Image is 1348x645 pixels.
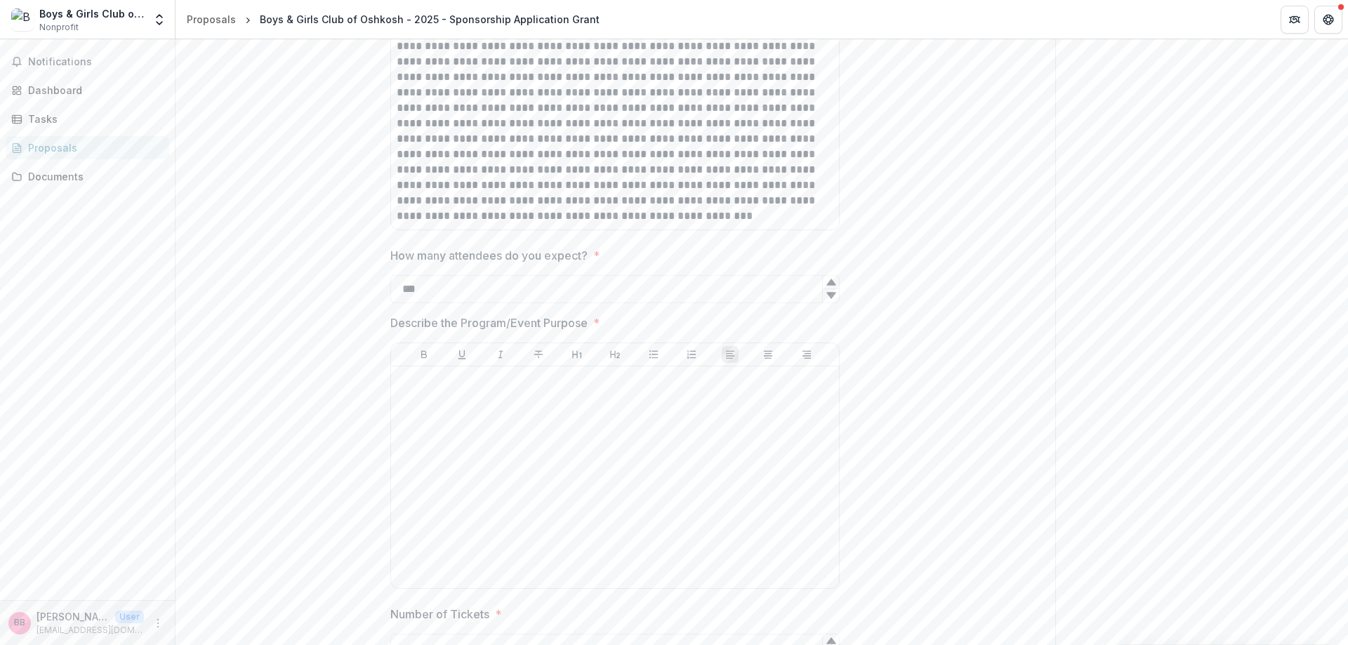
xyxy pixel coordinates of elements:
button: Get Help [1314,6,1342,34]
a: Documents [6,165,169,188]
button: Italicize [492,346,509,363]
button: Open entity switcher [150,6,169,34]
button: More [150,615,166,632]
button: Notifications [6,51,169,73]
button: Bullet List [645,346,662,363]
div: Proposals [187,12,236,27]
button: Bold [416,346,432,363]
p: How many attendees do you expect? [390,247,588,264]
nav: breadcrumb [181,9,605,29]
div: Bonnie Behnke [14,618,25,627]
button: Underline [454,346,470,363]
div: Boys & Girls Club of Oshkosh [39,6,144,21]
a: Tasks [6,107,169,131]
div: Tasks [28,112,158,126]
p: [PERSON_NAME] [37,609,110,624]
button: Align Right [798,346,815,363]
button: Align Center [760,346,777,363]
button: Partners [1281,6,1309,34]
p: Describe the Program/Event Purpose [390,314,588,331]
p: User [115,611,144,623]
span: Notifications [28,56,164,68]
button: Ordered List [683,346,700,363]
button: Align Left [722,346,739,363]
img: Boys & Girls Club of Oshkosh [11,8,34,31]
div: Documents [28,169,158,184]
div: Proposals [28,140,158,155]
a: Dashboard [6,79,169,102]
button: Heading 2 [607,346,623,363]
a: Proposals [6,136,169,159]
p: Number of Tickets [390,606,489,623]
a: Proposals [181,9,242,29]
button: Heading 1 [569,346,586,363]
div: Dashboard [28,83,158,98]
div: Boys & Girls Club of Oshkosh - 2025 - Sponsorship Application Grant [260,12,600,27]
button: Strike [530,346,547,363]
p: [EMAIL_ADDRESS][DOMAIN_NAME] [37,624,144,637]
span: Nonprofit [39,21,79,34]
